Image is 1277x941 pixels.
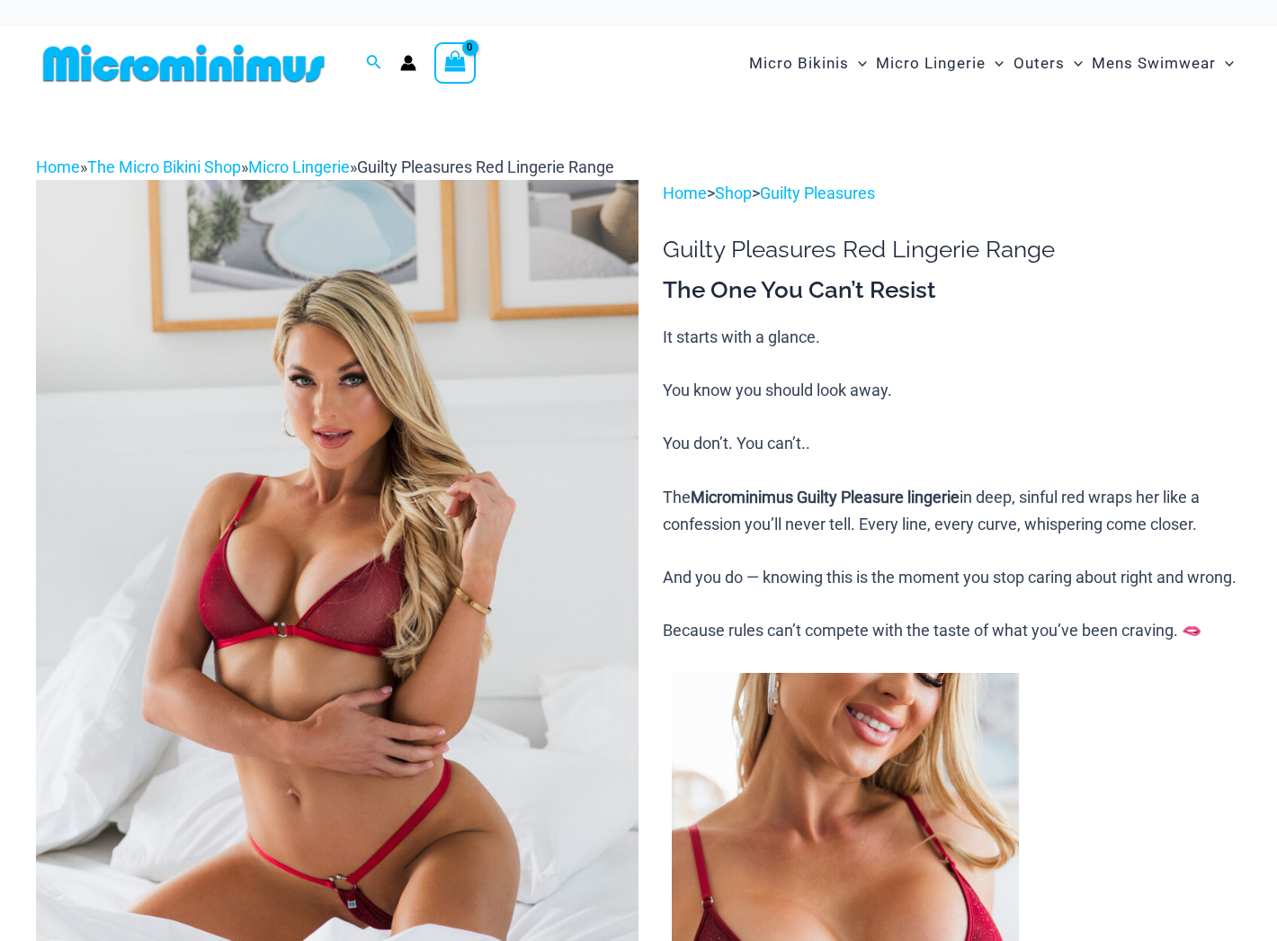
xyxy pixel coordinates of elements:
[742,33,1241,94] nav: Site Navigation
[849,40,867,86] span: Menu Toggle
[248,157,350,176] a: Micro Lingerie
[357,157,614,176] span: Guilty Pleasures Red Lingerie Range
[1014,40,1065,86] span: Outers
[1087,36,1238,91] a: Mens SwimwearMenu ToggleMenu Toggle
[663,324,1241,644] p: It starts with a glance. You know you should look away. You don’t. You can’t.. The in deep, sinfu...
[36,43,332,84] img: MM SHOP LOGO FLAT
[715,184,752,202] a: Shop
[366,52,382,75] a: Search icon link
[760,184,875,202] a: Guilty Pleasures
[986,40,1004,86] span: Menu Toggle
[871,36,1008,91] a: Micro LingerieMenu ToggleMenu Toggle
[749,40,849,86] span: Micro Bikinis
[1065,40,1083,86] span: Menu Toggle
[36,157,614,176] span: » » »
[434,42,476,84] a: View Shopping Cart, empty
[400,55,416,71] a: Account icon link
[876,40,986,86] span: Micro Lingerie
[1092,40,1216,86] span: Mens Swimwear
[1009,36,1087,91] a: OutersMenu ToggleMenu Toggle
[1216,40,1234,86] span: Menu Toggle
[36,157,80,176] a: Home
[663,236,1241,264] h1: Guilty Pleasures Red Lingerie Range
[87,157,241,176] a: The Micro Bikini Shop
[663,184,707,202] a: Home
[663,275,1241,306] h3: The One You Can’t Resist
[691,488,960,506] b: Microminimus Guilty Pleasure lingerie
[663,180,1241,207] p: > >
[745,36,871,91] a: Micro BikinisMenu ToggleMenu Toggle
